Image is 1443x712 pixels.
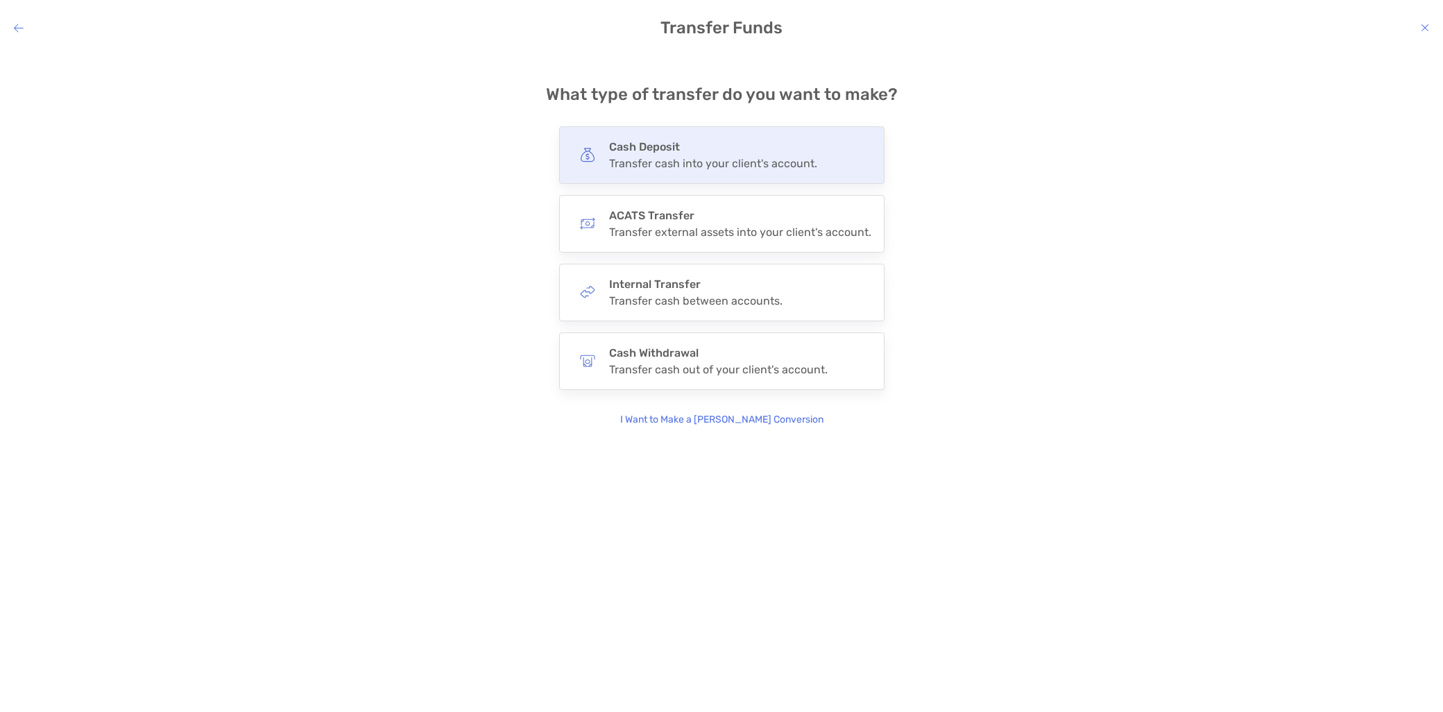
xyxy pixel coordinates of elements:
[609,226,871,239] div: Transfer external assets into your client's account.
[580,147,595,162] img: button icon
[609,278,783,291] h4: Internal Transfer
[580,353,595,368] img: button icon
[609,294,783,307] div: Transfer cash between accounts.
[580,285,595,300] img: button icon
[620,412,823,427] p: I Want to Make a [PERSON_NAME] Conversion
[546,85,898,104] h4: What type of transfer do you want to make?
[609,209,871,222] h4: ACATS Transfer
[609,157,817,170] div: Transfer cash into your client's account.
[609,363,828,376] div: Transfer cash out of your client's account.
[580,216,595,231] img: button icon
[609,346,828,359] h4: Cash Withdrawal
[609,140,817,153] h4: Cash Deposit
